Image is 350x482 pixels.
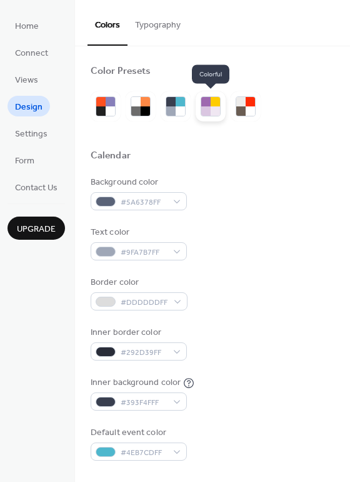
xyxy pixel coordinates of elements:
[121,246,167,259] span: #9FA7B7FF
[91,150,131,163] div: Calendar
[17,223,56,236] span: Upgrade
[15,47,48,60] span: Connect
[121,196,167,209] span: #5A6378FF
[91,326,184,339] div: Inner border color
[121,346,167,359] span: #292D39FF
[7,42,56,63] a: Connect
[7,150,42,170] a: Form
[15,182,57,195] span: Contact Us
[7,96,50,116] a: Design
[7,217,65,240] button: Upgrade
[15,155,34,168] span: Form
[7,177,65,197] a: Contact Us
[7,69,46,90] a: Views
[15,101,42,114] span: Design
[15,128,47,141] span: Settings
[91,376,181,389] div: Inner background color
[91,226,184,239] div: Text color
[91,426,184,439] div: Default event color
[91,276,185,289] div: Border color
[192,65,229,84] span: Colorful
[15,74,38,87] span: Views
[91,176,184,189] div: Background color
[121,296,167,309] span: #DDDDDDFF
[91,65,151,78] div: Color Presets
[15,20,39,33] span: Home
[7,123,55,143] a: Settings
[7,15,46,36] a: Home
[121,446,167,459] span: #4EB7CDFF
[121,396,167,409] span: #393F4FFF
